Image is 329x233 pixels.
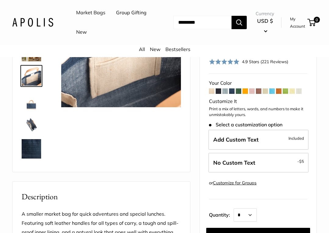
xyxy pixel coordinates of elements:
span: Select a customization option [209,122,282,128]
a: My Account [290,15,305,30]
span: $5 [299,159,304,164]
a: 0 [308,19,316,26]
a: description_Inner pocket good for daily drivers. [20,65,42,87]
img: description_Spacious inner area with room for everything. Plus water-resistant lining. [22,115,41,134]
img: Apolis [12,18,53,27]
div: Your Color [209,79,307,88]
a: All [139,46,145,52]
a: description_Spacious inner area with room for everything. Plus water-resistant lining. [20,114,42,135]
div: or [209,179,256,187]
span: - [297,158,304,165]
a: Customize for Groups [213,180,256,186]
h2: Description [22,191,181,203]
button: Search [232,16,247,29]
label: Leave Blank [208,153,309,173]
a: Bestsellers [165,46,190,52]
span: Included [288,135,304,142]
span: USD $ [257,18,273,24]
img: Petite Market Bag in Navy [22,163,41,183]
label: Quantity: [209,207,234,222]
img: Petite Market Bag in Navy [22,139,41,159]
button: USD $ [256,16,274,36]
span: Add Custom Text [213,136,259,143]
label: Add Custom Text [208,130,309,150]
img: description_Inner pocket good for daily drivers. [22,66,41,86]
div: 4.9 Stars (221 Reviews) [209,57,288,66]
p: Print a mix of letters, words, and numbers to make it unmistakably yours. [209,106,307,118]
img: description_Seal of authenticity printed on the backside of every bag. [22,91,41,110]
span: Currency [256,9,274,18]
input: Search... [173,16,232,29]
a: Petite Market Bag in Navy [20,162,42,184]
span: 0 [314,17,320,23]
a: New [150,46,161,52]
a: description_Seal of authenticity printed on the backside of every bag. [20,89,42,111]
a: Petite Market Bag in Navy [20,138,42,160]
div: 4.9 Stars (221 Reviews) [242,58,288,65]
a: New [76,28,87,37]
a: Market Bags [76,8,105,17]
div: Customize It [209,97,307,106]
a: Group Gifting [116,8,147,17]
span: No Custom Text [213,159,255,166]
